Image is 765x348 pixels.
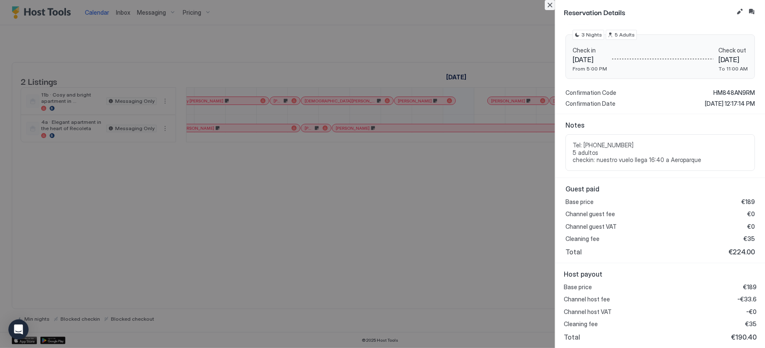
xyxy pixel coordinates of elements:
[573,65,607,72] span: From 5:00 PM
[747,7,757,17] button: Inbox
[565,89,616,97] span: Confirmation Code
[615,31,635,39] span: 5 Adults
[565,248,582,256] span: Total
[573,141,748,164] span: Tel: [PHONE_NUMBER] 5 adultos checkin: nuestro vuelo llega 16:40 a Aeroparque
[747,223,755,230] span: €0
[745,320,757,328] span: €35
[737,296,757,303] span: -€33.6
[565,210,615,218] span: Channel guest fee
[564,333,580,341] span: Total
[564,270,757,278] span: Host payout
[564,296,610,303] span: Channel host fee
[731,333,757,341] span: €190.40
[8,319,29,340] div: Open Intercom Messenger
[713,89,755,97] span: HM848AN9RM
[565,121,755,129] span: Notes
[564,7,733,17] span: Reservation Details
[718,47,748,54] span: Check out
[735,7,745,17] button: Edit reservation
[718,65,748,72] span: To 11:00 AM
[728,248,755,256] span: €224.00
[565,223,617,230] span: Channel guest VAT
[573,55,607,64] span: [DATE]
[705,100,755,107] span: [DATE] 12:17:14 PM
[743,283,757,291] span: €189
[718,55,748,64] span: [DATE]
[565,198,594,206] span: Base price
[744,235,755,243] span: €35
[564,320,598,328] span: Cleaning fee
[746,308,757,316] span: -€0
[565,185,755,193] span: Guest paid
[564,283,592,291] span: Base price
[565,235,599,243] span: Cleaning fee
[581,31,602,39] span: 3 Nights
[741,198,755,206] span: €189
[564,308,612,316] span: Channel host VAT
[747,210,755,218] span: €0
[565,100,615,107] span: Confirmation Date
[573,47,607,54] span: Check in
